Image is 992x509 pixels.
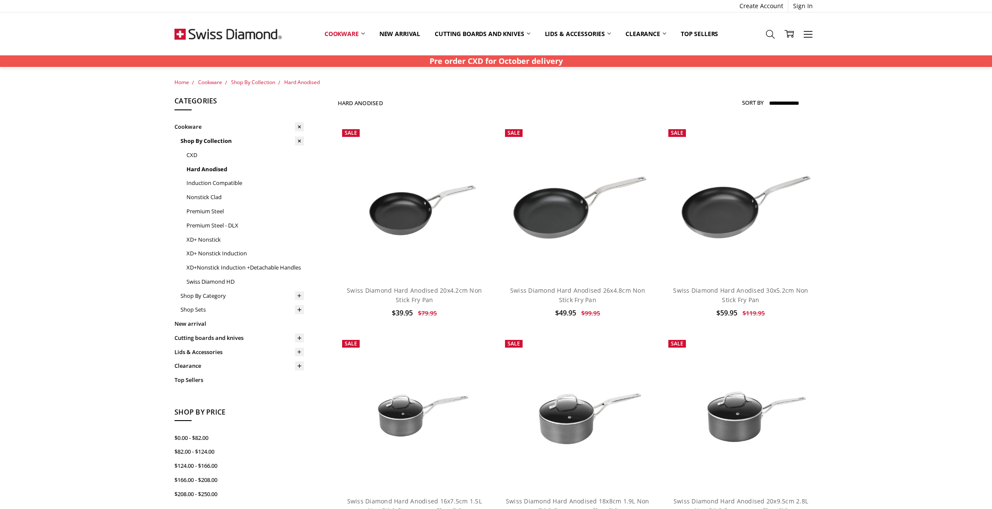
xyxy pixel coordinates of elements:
a: Top Sellers [673,24,725,43]
img: Swiss Diamond Hard Anodised 20x4.2cm Non Stick Fry Pan [338,150,491,253]
a: New arrival [174,317,304,331]
a: XD+Nonstick Induction +Detachable Handles [186,261,304,275]
a: Clearance [174,359,304,373]
a: $82.00 - $124.00 [174,445,304,459]
img: Swiss Diamond Hard Anodised 20x9.5cm 2.8L Non Stick Saucepan w Glass lid [664,361,818,464]
span: Sale [508,129,520,136]
a: Swiss Diamond Hard Anodised 20x4.2cm Non Stick Fry Pan [338,125,491,279]
a: Swiss Diamond Hard Anodised 16x7.5cm 1.5L Non Stick Saucepan w Glass lid [338,336,491,489]
a: XD+ Nonstick Induction [186,246,304,261]
a: Swiss Diamond Hard Anodised 30x5.2cm Non Stick Fry Pan [673,286,808,304]
a: Cutting boards and knives [427,24,538,43]
a: Swiss Diamond Hard Anodised 26x4.8cm Non Stick Fry Pan [501,125,654,279]
a: $124.00 - $166.00 [174,459,304,473]
img: Free Shipping On Every Order [174,12,282,55]
a: Lids & Accessories [174,345,304,359]
span: $119.95 [742,309,765,317]
a: New arrival [372,24,427,43]
a: Swiss Diamond Hard Anodised 20x9.5cm 2.8L Non Stick Saucepan w Glass lid [664,336,818,489]
span: Sale [671,129,683,136]
a: Swiss Diamond Hard Anodised 30x5.2cm Non Stick Fry Pan [664,125,818,279]
span: Sale [671,340,683,347]
span: Sale [508,340,520,347]
a: Shop By Category [180,289,304,303]
h1: Hard Anodised [338,100,383,106]
label: Sort By [742,96,764,109]
a: $0.00 - $82.00 [174,431,304,445]
a: Premium Steel - DLX [186,218,304,233]
a: Cookware [174,120,304,134]
span: Sale [345,340,357,347]
span: $79.95 [418,309,437,317]
img: Swiss Diamond Hard Anodised 16x7.5cm 1.5L Non Stick Saucepan w Glass lid [338,361,491,464]
a: Home [174,79,189,86]
img: Swiss Diamond Hard Anodised 26x4.8cm Non Stick Fry Pan [501,150,654,253]
img: Swiss Diamond Hard Anodised 18x8cm 1.9L Non Stick Saucepan w Glass lid [501,361,654,464]
a: Swiss Diamond HD [186,275,304,289]
a: Hard Anodised [284,79,320,86]
a: Swiss Diamond Hard Anodised 18x8cm 1.9L Non Stick Saucepan w Glass lid [501,336,654,489]
a: Lids & Accessories [538,24,618,43]
a: Top Sellers [174,373,304,387]
a: Shop Sets [180,303,304,317]
a: Cutting boards and knives [174,331,304,345]
a: Nonstick Clad [186,190,304,204]
h5: Shop By Price [174,407,304,421]
a: Premium Steel [186,204,304,218]
a: Induction Compatible [186,176,304,190]
a: XD+ Nonstick [186,233,304,247]
a: Shop By Collection [180,134,304,148]
span: $49.95 [555,308,576,318]
strong: Pre order CXD for October delivery [430,56,563,66]
span: $39.95 [392,308,413,318]
span: $59.95 [716,308,737,318]
a: $166.00 - $208.00 [174,473,304,487]
a: Swiss Diamond Hard Anodised 26x4.8cm Non Stick Fry Pan [510,286,645,304]
a: Cookware [317,24,372,43]
a: Clearance [618,24,673,43]
a: Hard Anodised [186,162,304,176]
h5: Categories [174,96,304,110]
a: Cookware [198,79,222,86]
img: Swiss Diamond Hard Anodised 30x5.2cm Non Stick Fry Pan [664,150,818,253]
a: Swiss Diamond Hard Anodised 20x4.2cm Non Stick Fry Pan [347,286,482,304]
a: $208.00 - $250.00 [174,487,304,501]
a: CXD [186,148,304,162]
a: Shop By Collection [231,79,275,86]
span: Sale [345,129,357,136]
span: $99.95 [581,309,600,317]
